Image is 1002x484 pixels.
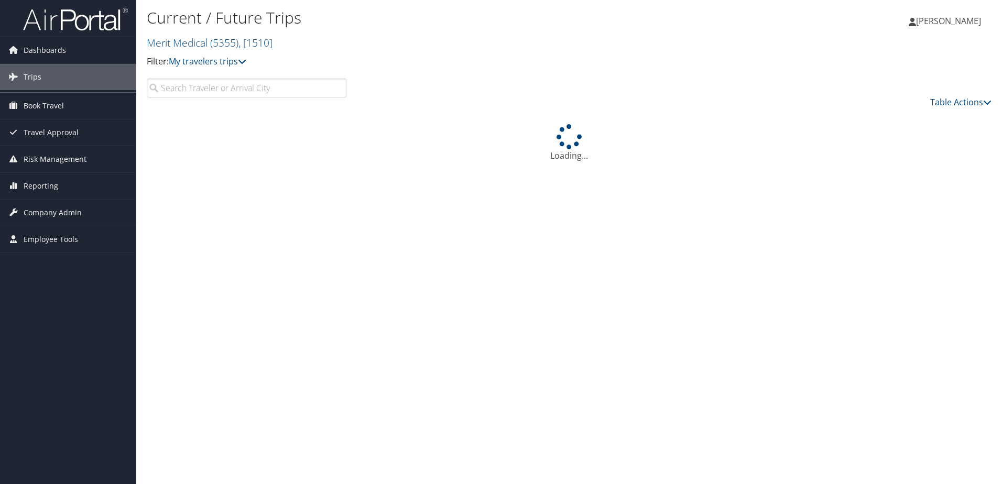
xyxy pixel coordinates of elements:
[909,5,992,37] a: [PERSON_NAME]
[147,79,346,97] input: Search Traveler or Arrival City
[24,146,86,172] span: Risk Management
[916,15,981,27] span: [PERSON_NAME]
[24,119,79,146] span: Travel Approval
[147,36,273,50] a: Merit Medical
[930,96,992,108] a: Table Actions
[24,64,41,90] span: Trips
[24,173,58,199] span: Reporting
[147,55,710,69] p: Filter:
[169,56,246,67] a: My travelers trips
[24,37,66,63] span: Dashboards
[23,7,128,31] img: airportal-logo.png
[24,226,78,252] span: Employee Tools
[24,93,64,119] span: Book Travel
[147,7,710,29] h1: Current / Future Trips
[24,200,82,226] span: Company Admin
[210,36,238,50] span: ( 5355 )
[147,124,992,162] div: Loading...
[238,36,273,50] span: , [ 1510 ]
